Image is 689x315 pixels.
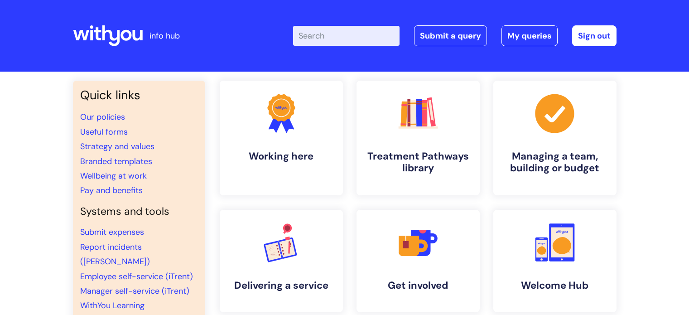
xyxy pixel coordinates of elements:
a: Branded templates [80,156,152,167]
a: Our policies [80,111,125,122]
h4: Get involved [364,280,472,291]
input: Search [293,26,400,46]
h4: Systems and tools [80,205,198,218]
h4: Working here [227,150,336,162]
a: Submit expenses [80,227,144,237]
a: Sign out [572,25,617,46]
a: Report incidents ([PERSON_NAME]) [80,242,150,267]
h3: Quick links [80,88,198,102]
h4: Delivering a service [227,280,336,291]
a: Strategy and values [80,141,154,152]
div: | - [293,25,617,46]
a: Pay and benefits [80,185,143,196]
a: Delivering a service [220,210,343,312]
a: WithYou Learning [80,300,145,311]
a: Wellbeing at work [80,170,147,181]
h4: Managing a team, building or budget [501,150,609,174]
h4: Welcome Hub [501,280,609,291]
a: Working here [220,81,343,195]
a: Useful forms [80,126,128,137]
a: Get involved [357,210,480,312]
a: Employee self-service (iTrent) [80,271,193,282]
a: Manager self-service (iTrent) [80,286,189,296]
a: Submit a query [414,25,487,46]
p: info hub [149,29,180,43]
a: Treatment Pathways library [357,81,480,195]
h4: Treatment Pathways library [364,150,472,174]
a: My queries [501,25,558,46]
a: Welcome Hub [493,210,617,312]
a: Managing a team, building or budget [493,81,617,195]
